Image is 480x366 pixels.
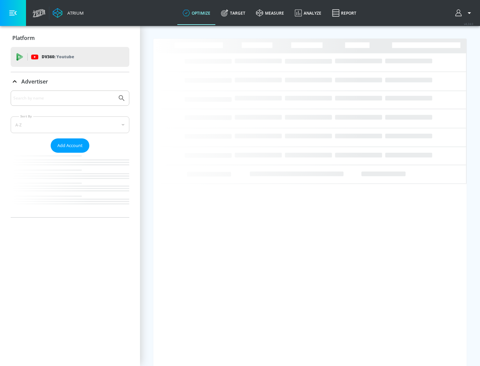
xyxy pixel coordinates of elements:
[11,29,129,47] div: Platform
[56,53,74,60] p: Youtube
[11,153,129,217] nav: list of Advertiser
[65,10,84,16] div: Atrium
[21,78,48,85] p: Advertiser
[216,1,251,25] a: Target
[251,1,289,25] a: measure
[11,91,129,217] div: Advertiser
[327,1,362,25] a: Report
[57,142,83,149] span: Add Account
[19,114,33,118] label: Sort By
[289,1,327,25] a: Analyze
[13,94,114,102] input: Search by name
[464,22,473,26] span: v 4.24.0
[11,47,129,67] div: DV360: Youtube
[42,53,74,61] p: DV360:
[12,34,35,42] p: Platform
[11,116,129,133] div: A-Z
[177,1,216,25] a: optimize
[51,138,89,153] button: Add Account
[53,8,84,18] a: Atrium
[11,72,129,91] div: Advertiser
